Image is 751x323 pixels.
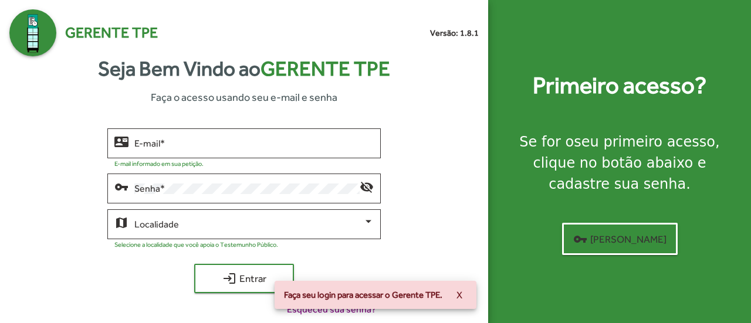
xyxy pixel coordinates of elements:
[114,134,128,148] mat-icon: contact_mail
[456,284,462,305] span: X
[98,53,390,84] strong: Seja Bem Vindo ao
[284,289,442,301] span: Faça seu login para acessar o Gerente TPE.
[502,131,737,195] div: Se for o , clique no botão abaixo e cadastre sua senha.
[151,89,337,105] span: Faça o acesso usando seu e-mail e senha
[9,9,56,56] img: Logo Gerente
[573,229,667,250] span: [PERSON_NAME]
[114,241,278,248] mat-hint: Selecione a localidade que você apoia o Testemunho Público.
[360,179,374,193] mat-icon: visibility_off
[573,232,587,246] mat-icon: vpn_key
[222,271,236,285] mat-icon: login
[574,134,715,150] strong: seu primeiro acesso
[261,57,390,80] span: Gerente TPE
[205,268,283,289] span: Entrar
[430,27,479,39] small: Versão: 1.8.1
[533,68,706,103] strong: Primeiro acesso?
[114,179,128,193] mat-icon: vpn_key
[65,22,158,44] span: Gerente TPE
[447,284,472,305] button: X
[114,215,128,229] mat-icon: map
[562,223,678,255] button: [PERSON_NAME]
[114,160,204,167] mat-hint: E-mail informado em sua petição.
[194,264,294,293] button: Entrar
